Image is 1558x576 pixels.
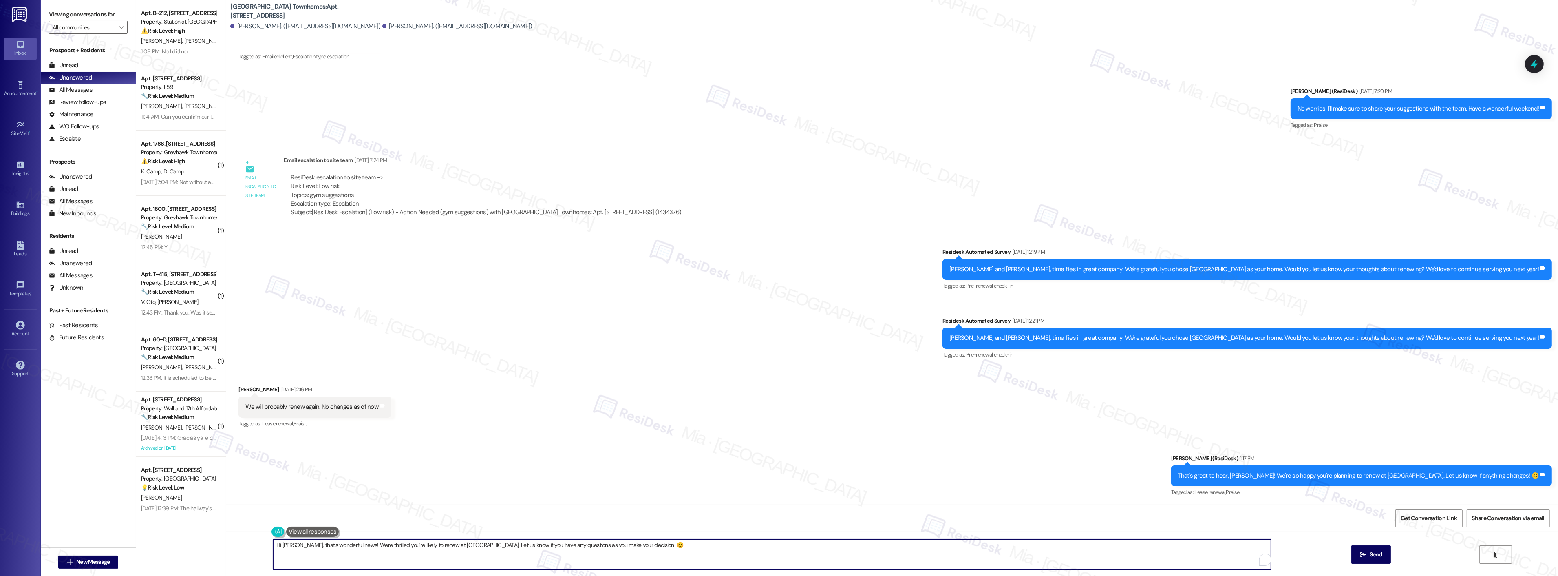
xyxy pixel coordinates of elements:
[291,173,681,208] div: ResiDesk escalation to site team -> Risk Level: Low risk Topics: gym suggestions Escalation type:...
[942,317,1552,328] div: Residesk Automated Survey
[273,539,1271,570] textarea: To enrich screen reader interactions, please activate Accessibility in Grammarly extension settings
[184,102,225,110] span: [PERSON_NAME]
[141,140,216,148] div: Apt. 1786, [STREET_ADDRESS]
[49,61,78,70] div: Unread
[158,298,199,306] span: [PERSON_NAME]
[942,280,1552,292] div: Tagged as:
[119,24,124,31] i: 
[49,73,92,82] div: Unanswered
[1195,489,1226,496] span: Lease renewal ,
[141,484,184,491] strong: 💡 Risk Level: Low
[41,46,136,55] div: Prospects + Residents
[262,420,294,427] span: Lease renewal ,
[49,110,94,119] div: Maintenance
[293,53,349,60] span: Escalation type escalation
[141,505,992,512] div: [DATE] 12:39 PM: The hallway's need to be painted brighter it looks gloomy and hang some pictures...
[31,290,33,295] span: •
[1370,550,1382,559] span: Send
[1171,454,1552,465] div: [PERSON_NAME] (ResiDesk)
[4,198,37,220] a: Buildings
[49,284,84,292] div: Unknown
[141,213,216,222] div: Property: Greyhawk Townhomes
[353,156,387,164] div: [DATE] 7:24 PM
[1467,509,1550,527] button: Share Conversation via email
[1401,514,1457,523] span: Get Conversation Link
[29,129,31,135] span: •
[966,282,1013,289] span: Pre-renewal check-in
[141,494,182,501] span: [PERSON_NAME]
[1011,317,1044,325] div: [DATE] 12:21 PM
[141,148,216,157] div: Property: Greyhawk Townhomes
[1226,489,1240,496] span: Praise
[49,135,81,143] div: Escalate
[49,247,78,255] div: Unread
[949,265,1539,274] div: [PERSON_NAME] and [PERSON_NAME], time flies in great company! We're grateful you chose [GEOGRAPHI...
[141,404,216,413] div: Property: Wall and 17th Affordable
[942,349,1552,361] div: Tagged as:
[238,418,391,430] div: Tagged as:
[141,466,216,474] div: Apt. [STREET_ADDRESS]
[141,157,185,165] strong: ⚠️ Risk Level: High
[942,248,1552,259] div: Residesk Automated Survey
[245,174,277,200] div: Email escalation to site team
[141,335,216,344] div: Apt. 60~D, [STREET_ADDRESS]
[279,385,312,394] div: [DATE] 2:16 PM
[262,53,293,60] span: Emailed client ,
[41,306,136,315] div: Past + Future Residents
[184,424,230,431] span: [PERSON_NAME] B
[1314,122,1328,128] span: Praise
[382,22,532,31] div: [PERSON_NAME]. ([EMAIL_ADDRESS][DOMAIN_NAME])
[49,185,78,193] div: Unread
[49,197,93,206] div: All Messages
[141,288,194,295] strong: 🔧 Risk Level: Medium
[49,259,92,268] div: Unanswered
[4,38,37,60] a: Inbox
[49,333,104,342] div: Future Residents
[163,168,184,175] span: D. Camp
[184,363,225,371] span: [PERSON_NAME]
[141,168,163,175] span: K. Camp
[141,270,216,279] div: Apt. T~415, [STREET_ADDRESS]
[141,244,167,251] div: 12:45 PM: Y
[141,27,185,34] strong: ⚠️ Risk Level: High
[1011,248,1045,256] div: [DATE] 12:19 PM
[966,351,1013,358] span: Pre-renewal check-in
[4,278,37,300] a: Templates •
[141,344,216,352] div: Property: [GEOGRAPHIC_DATA] at [GEOGRAPHIC_DATA]
[141,74,216,83] div: Apt. [STREET_ADDRESS]
[49,321,98,330] div: Past Residents
[1291,119,1552,131] div: Tagged as:
[1298,104,1539,113] div: No worries! I'll make sure to share your suggestions with the team. Have a wonderful weekend!
[141,113,295,120] div: 11:14 AM: Can you confirm our lease is up at this end of this month.
[291,208,681,217] div: Subject: [ResiDesk Escalation] (Low risk) - Action Needed (gym suggestions) with [GEOGRAPHIC_DATA...
[141,309,414,316] div: 12:43 PM: Thank you. Was it sent via email? We were traveling last week and didn't receive anythi...
[1178,472,1539,480] div: That's great to hear, [PERSON_NAME]! We're so happy you're planning to renew at [GEOGRAPHIC_DATA]...
[141,92,194,100] strong: 🔧 Risk Level: Medium
[1492,552,1498,558] i: 
[49,98,106,106] div: Review follow-ups
[49,271,93,280] div: All Messages
[141,424,184,431] span: [PERSON_NAME]
[41,157,136,166] div: Prospects
[36,89,38,95] span: •
[58,556,119,569] button: New Message
[141,434,524,441] div: [DATE] 4:13 PM: Gracias ya le comunique a [GEOGRAPHIC_DATA] que fue en otro lugar que me chocaron...
[49,8,128,21] label: Viewing conversations for
[141,205,216,213] div: Apt. 1800, [STREET_ADDRESS]
[1395,509,1462,527] button: Get Conversation Link
[4,318,37,340] a: Account
[4,118,37,140] a: Site Visit •
[230,22,380,31] div: [PERSON_NAME]. ([EMAIL_ADDRESS][DOMAIN_NAME])
[141,474,216,483] div: Property: [GEOGRAPHIC_DATA]
[141,279,216,287] div: Property: [GEOGRAPHIC_DATA]
[141,353,194,361] strong: 🔧 Risk Level: Medium
[1238,454,1254,463] div: 1:17 PM
[245,403,378,411] div: We will probably renew again. No changes as of now
[238,385,391,397] div: [PERSON_NAME]
[49,86,93,94] div: All Messages
[1171,486,1552,498] div: Tagged as:
[67,559,73,565] i: 
[141,233,182,240] span: [PERSON_NAME]
[141,48,190,55] div: 1:08 PM: No I did not.
[141,18,216,26] div: Property: Station at [GEOGRAPHIC_DATA][PERSON_NAME]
